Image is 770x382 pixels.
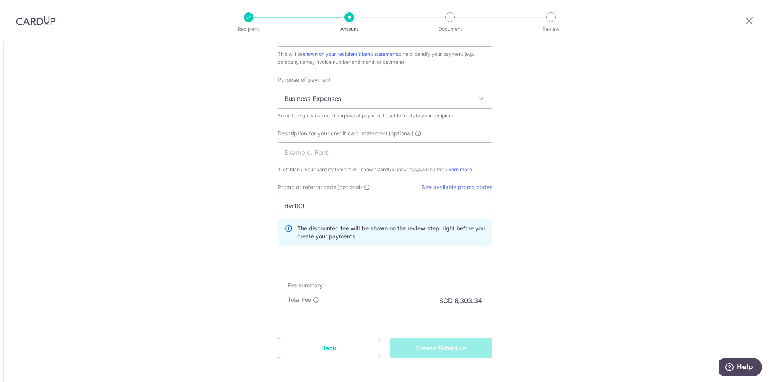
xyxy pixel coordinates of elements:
[320,25,379,33] p: Amount
[278,183,336,191] span: Promo or referral code
[288,281,482,289] h5: Fee summary
[446,166,472,172] a: Learn more
[278,76,331,84] label: Purpose of payment
[719,358,762,378] iframe: Opens a widget where you can find more information
[303,51,397,57] a: shown on your recipient’s bank statement
[439,296,482,305] p: SGD 6,303.34
[288,296,311,304] p: Total Fee
[278,50,492,66] div: This will be to help identify your payment (e.g. company name, invoice number and month of payment).
[278,338,380,358] a: Back
[278,166,492,174] div: If left blank, your card statement will show "CardUp- ".
[420,25,480,33] p: Document
[521,25,581,33] p: Review
[389,129,413,137] span: (optional)
[297,224,486,241] p: The discounted fee will be shown on the review step, right before you create your payments.
[337,183,362,191] span: (optional)
[278,112,492,120] div: Some foreign banks need purpose of payment to settle funds to your recipient.
[278,142,492,162] input: Example: Rent
[278,129,388,137] span: Description for your credit card statement
[421,184,492,190] a: See available promo codes
[278,89,492,108] span: Business Expenses
[397,166,442,172] i: your recipient name
[16,16,55,26] img: CardUp
[278,89,492,109] span: Business Expenses
[219,25,278,33] p: Recipient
